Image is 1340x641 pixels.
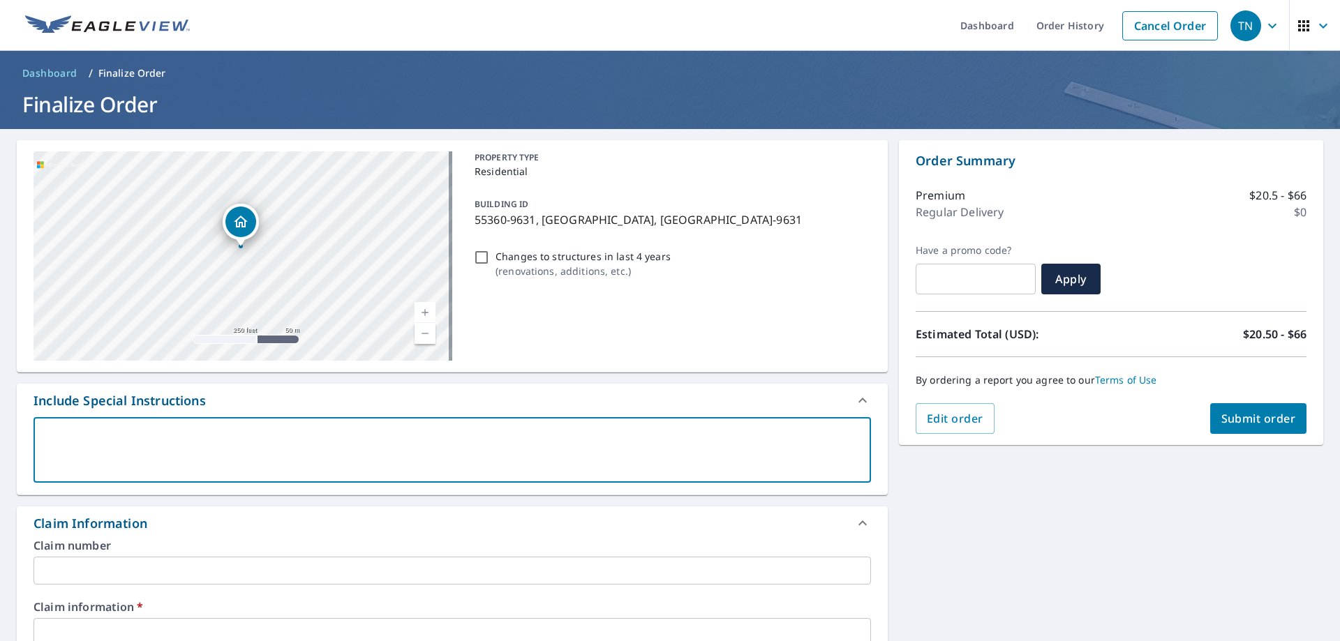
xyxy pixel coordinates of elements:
p: $20.5 - $66 [1249,187,1306,204]
p: Regular Delivery [916,204,1004,220]
span: Apply [1052,271,1089,287]
p: Changes to structures in last 4 years [496,249,671,264]
span: Edit order [927,411,983,426]
p: Order Summary [916,151,1306,170]
p: Residential [475,164,865,179]
p: Estimated Total (USD): [916,326,1111,342]
a: Current Level 17, Zoom In [415,302,435,323]
p: BUILDING ID [475,198,528,210]
p: $0 [1294,204,1306,220]
button: Apply [1041,264,1101,294]
button: Edit order [916,403,995,434]
div: Claim Information [17,506,888,540]
div: TN [1230,10,1261,41]
label: Claim number [33,540,871,551]
p: Premium [916,187,965,204]
p: Finalize Order [98,66,166,80]
label: Claim information [33,601,871,612]
a: Current Level 17, Zoom Out [415,323,435,344]
div: Include Special Instructions [33,391,206,410]
img: EV Logo [25,15,190,36]
a: Dashboard [17,62,83,84]
p: ( renovations, additions, etc. ) [496,264,671,278]
p: $20.50 - $66 [1243,326,1306,342]
h1: Finalize Order [17,90,1323,119]
div: Include Special Instructions [17,384,888,417]
nav: breadcrumb [17,62,1323,84]
span: Submit order [1221,411,1296,426]
div: Dropped pin, building 1, Residential property, 55360-9631, US Watertown Township, MN 55360-9631 [223,204,259,247]
button: Submit order [1210,403,1307,434]
span: Dashboard [22,66,77,80]
p: By ordering a report you agree to our [916,374,1306,386]
p: PROPERTY TYPE [475,151,865,164]
a: Terms of Use [1095,373,1157,386]
a: Cancel Order [1122,11,1218,40]
div: Claim Information [33,514,147,533]
label: Have a promo code? [916,244,1036,257]
li: / [89,65,93,82]
p: 55360-9631, [GEOGRAPHIC_DATA], [GEOGRAPHIC_DATA]-9631 [475,211,865,228]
